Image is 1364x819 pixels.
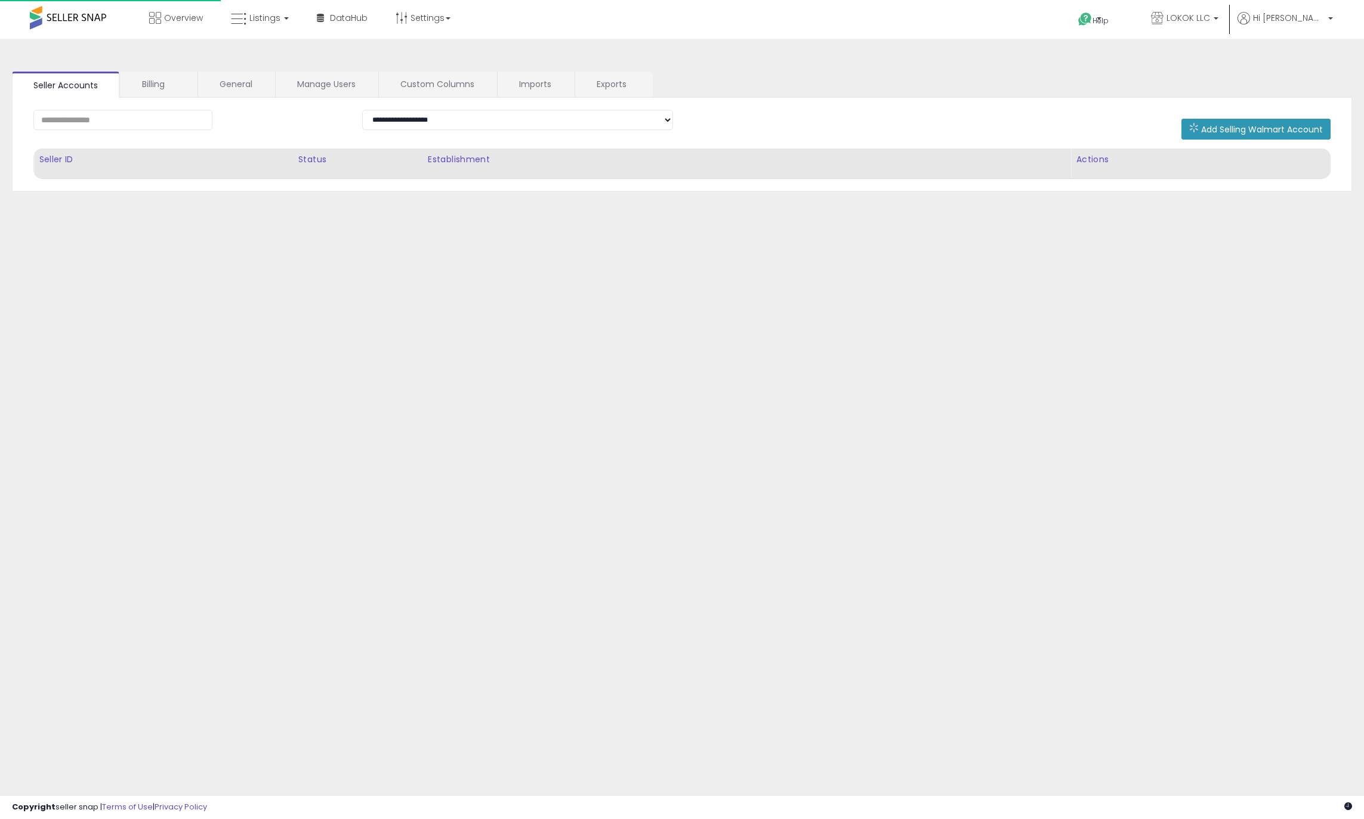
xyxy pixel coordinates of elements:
i: Get Help [1078,12,1093,27]
span: LOKOK LLC [1167,12,1210,24]
a: Seller Accounts [12,72,119,98]
a: Billing [121,72,196,97]
div: Status [298,153,418,166]
div: Seller ID [39,153,288,166]
span: Overview [164,12,203,24]
span: Listings [249,12,280,24]
span: Help [1093,16,1109,26]
a: Help [1069,3,1132,39]
div: Actions [1076,153,1325,166]
span: Add Selling Walmart Account [1201,123,1323,135]
a: Hi [PERSON_NAME] [1238,12,1333,39]
div: Establishment [428,153,1066,166]
a: Custom Columns [379,72,496,97]
button: Add Selling Walmart Account [1181,119,1331,140]
a: Exports [575,72,652,97]
a: Manage Users [276,72,377,97]
span: DataHub [330,12,368,24]
a: Imports [498,72,573,97]
a: General [198,72,274,97]
span: Hi [PERSON_NAME] [1253,12,1325,24]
